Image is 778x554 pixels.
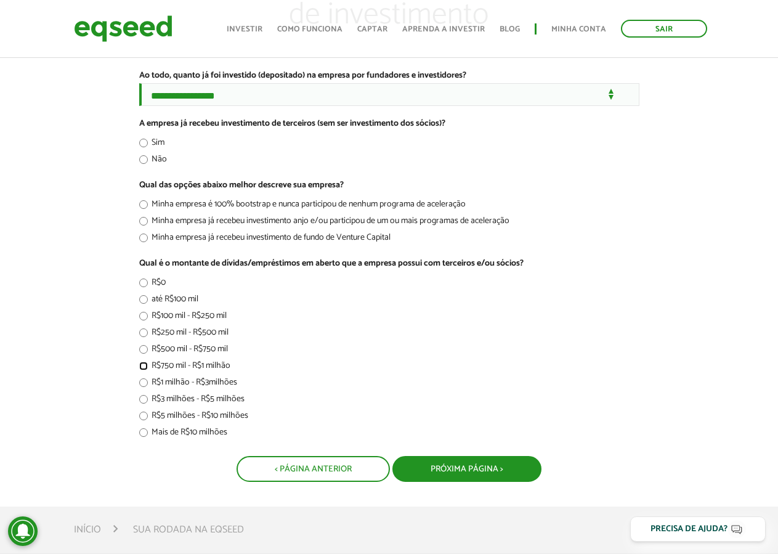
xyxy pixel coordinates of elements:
[74,12,172,45] img: EqSeed
[139,328,148,337] input: R$250 mil - R$500 mil
[139,295,198,308] label: até R$100 mil
[139,345,148,354] input: R$500 mil - R$750 mil
[133,521,244,538] li: Sua rodada na EqSeed
[139,312,148,320] input: R$100 mil - R$250 mil
[139,200,148,209] input: Minha empresa é 100% bootstrap e nunca participou de nenhum programa de aceleração
[139,279,148,287] input: R$0
[139,259,524,268] label: Qual é o montante de dívidas/empréstimos em aberto que a empresa possui com terceiros e/ou sócios?
[139,412,248,424] label: R$5 milhões - R$10 milhões
[139,181,344,190] label: Qual das opções abaixo melhor descreve sua empresa?
[139,295,148,304] input: até R$100 mil
[139,217,148,226] input: Minha empresa já recebeu investimento anjo e/ou participou de um ou mais programas de aceleração
[357,25,387,33] a: Captar
[139,362,148,370] input: R$750 mil - R$1 milhão
[139,217,509,229] label: Minha empresa já recebeu investimento anjo e/ou participou de um ou mais programas de aceleração
[139,234,148,242] input: Minha empresa já recebeu investimento de fundo de Venture Capital
[139,155,167,168] label: Não
[139,279,166,291] label: R$0
[402,25,485,33] a: Aprenda a investir
[139,200,466,213] label: Minha empresa é 100% bootstrap e nunca participou de nenhum programa de aceleração
[621,20,707,38] a: Sair
[139,139,164,151] label: Sim
[139,428,148,437] input: Mais de R$10 milhões
[139,312,227,324] label: R$100 mil - R$250 mil
[139,155,148,164] input: Não
[139,345,228,357] label: R$500 mil - R$750 mil
[392,456,541,482] button: Próxima Página >
[139,378,148,387] input: R$1 milhão - R$3milhões
[139,234,391,246] label: Minha empresa já recebeu investimento de fundo de Venture Capital
[139,395,245,407] label: R$3 milhões - R$5 milhões
[277,25,342,33] a: Como funciona
[74,525,101,535] a: Início
[139,120,445,128] label: A empresa já recebeu investimento de terceiros (sem ser investimento dos sócios)?
[227,25,262,33] a: Investir
[139,328,229,341] label: R$250 mil - R$500 mil
[139,378,237,391] label: R$1 milhão - R$3milhões
[139,412,148,420] input: R$5 milhões - R$10 milhões
[237,456,390,482] button: < Página Anterior
[139,362,230,374] label: R$750 mil - R$1 milhão
[139,139,148,147] input: Sim
[500,25,520,33] a: Blog
[139,71,466,80] label: Ao todo, quanto já foi investido (depositado) na empresa por fundadores e investidores?
[139,395,148,404] input: R$3 milhões - R$5 milhões
[139,428,227,441] label: Mais de R$10 milhões
[551,25,606,33] a: Minha conta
